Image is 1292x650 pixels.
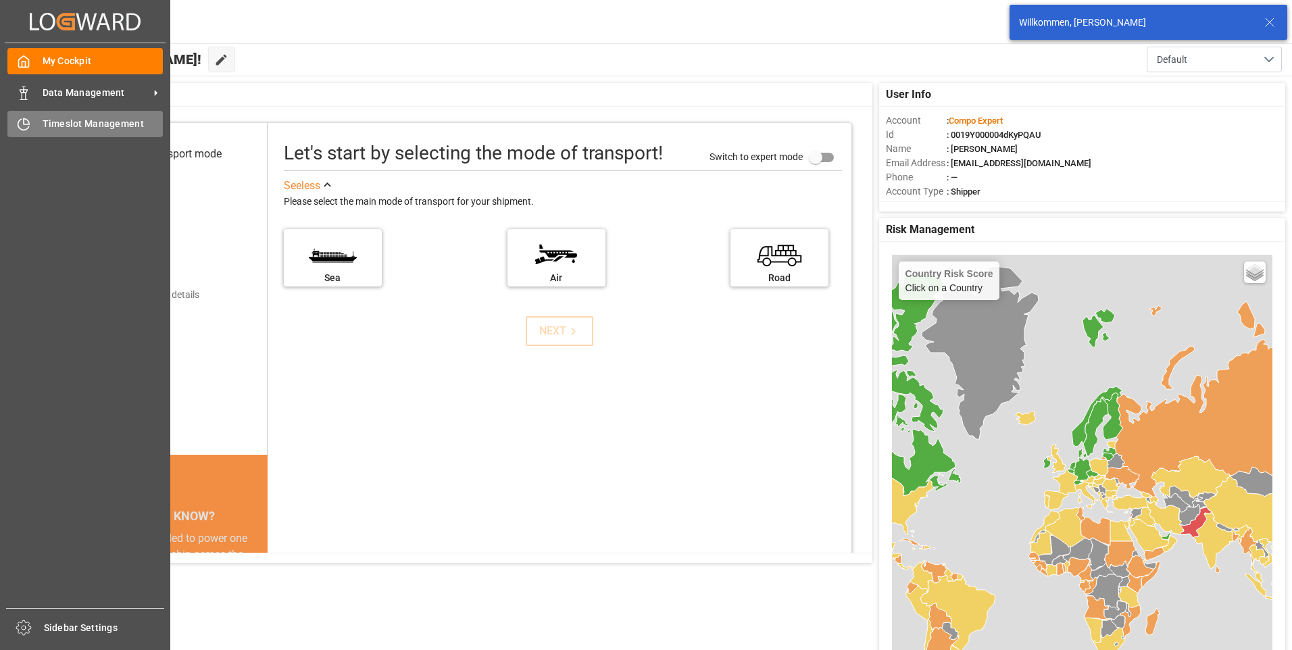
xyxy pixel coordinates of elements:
span: : [EMAIL_ADDRESS][DOMAIN_NAME] [947,158,1091,168]
span: Data Management [43,86,149,100]
a: My Cockpit [7,48,163,74]
span: Account [886,114,947,128]
span: Account Type [886,184,947,199]
span: Name [886,142,947,156]
div: Road [737,271,822,285]
span: Default [1157,53,1187,67]
div: See less [284,178,320,194]
span: Switch to expert mode [710,151,803,161]
a: Timeslot Management [7,111,163,137]
button: next slide / item [249,530,268,644]
span: Timeslot Management [43,117,164,131]
span: : [PERSON_NAME] [947,144,1018,154]
div: Sea [291,271,375,285]
h4: Country Risk Score [905,268,993,279]
span: Phone [886,170,947,184]
div: Air [514,271,599,285]
div: NEXT [539,323,580,339]
span: My Cockpit [43,54,164,68]
span: Id [886,128,947,142]
span: User Info [886,86,931,103]
button: NEXT [526,316,593,346]
div: Willkommen, [PERSON_NAME] [1019,16,1251,30]
span: Compo Expert [949,116,1003,126]
div: Add shipping details [115,288,199,302]
button: open menu [1147,47,1282,72]
div: Let's start by selecting the mode of transport! [284,139,663,168]
span: Sidebar Settings [44,621,165,635]
span: Risk Management [886,222,974,238]
span: Hello [PERSON_NAME]! [56,47,201,72]
a: Layers [1244,261,1266,283]
span: : 0019Y000004dKyPQAU [947,130,1041,140]
span: Email Address [886,156,947,170]
div: Please select the main mode of transport for your shipment. [284,194,842,210]
span: : — [947,172,958,182]
span: : [947,116,1003,126]
span: : Shipper [947,186,980,197]
div: Click on a Country [905,268,993,293]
